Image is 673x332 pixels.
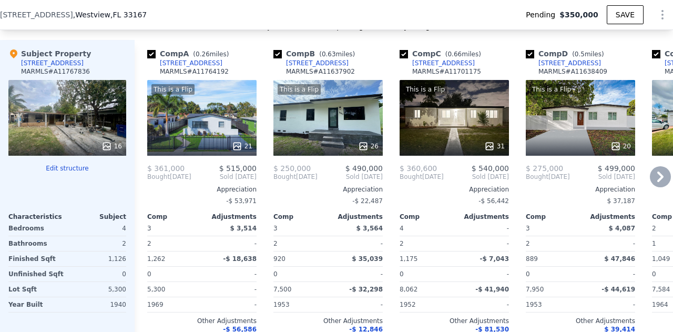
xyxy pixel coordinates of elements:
[69,251,126,266] div: 1,126
[456,297,509,312] div: -
[273,59,349,67] a: [STREET_ADDRESS]
[400,59,475,67] a: [STREET_ADDRESS]
[273,48,359,59] div: Comp B
[526,173,548,181] span: Bought
[8,213,67,221] div: Characteristics
[583,297,635,312] div: -
[147,255,165,263] span: 1,262
[101,141,122,152] div: 16
[223,255,257,263] span: -$ 18,638
[538,67,607,76] div: MARMLS # A11638409
[652,4,673,25] button: Show Options
[652,270,656,278] span: 0
[607,5,644,24] button: SAVE
[286,59,349,67] div: [STREET_ADDRESS]
[147,59,222,67] a: [STREET_ADDRESS]
[147,185,257,194] div: Appreciation
[400,48,485,59] div: Comp C
[526,297,578,312] div: 1953
[69,221,126,236] div: 4
[609,225,635,232] span: $ 4,087
[189,51,233,58] span: ( miles)
[69,282,126,297] div: 5,300
[526,59,601,67] a: [STREET_ADDRESS]
[191,173,257,181] span: Sold [DATE]
[526,317,635,325] div: Other Adjustments
[204,297,257,312] div: -
[147,236,200,251] div: 2
[478,197,509,205] span: -$ 56,442
[21,59,84,67] div: [STREET_ADDRESS]
[456,221,509,236] div: -
[652,225,656,232] span: 2
[328,213,383,221] div: Adjustments
[400,164,437,173] span: $ 360,600
[456,267,509,281] div: -
[352,255,383,263] span: $ 35,039
[526,236,578,251] div: 2
[358,141,379,152] div: 26
[160,59,222,67] div: [STREET_ADDRESS]
[456,236,509,251] div: -
[575,51,585,58] span: 0.5
[8,297,65,312] div: Year Built
[147,213,202,221] div: Comp
[444,173,509,181] span: Sold [DATE]
[526,286,544,293] span: 7,950
[273,255,285,263] span: 920
[204,236,257,251] div: -
[322,51,336,58] span: 0.63
[526,9,559,20] span: Pending
[73,9,147,20] span: , Westview
[400,225,404,232] span: 4
[69,236,126,251] div: 2
[273,173,296,181] span: Bought
[454,213,509,221] div: Adjustments
[601,286,635,293] span: -$ 44,619
[315,51,359,58] span: ( miles)
[568,51,608,58] span: ( miles)
[278,84,321,95] div: This is a Flip
[8,164,126,173] button: Edit structure
[147,164,185,173] span: $ 361,000
[8,48,91,59] div: Subject Property
[475,286,509,293] span: -$ 41,940
[559,9,598,20] span: $350,000
[273,317,383,325] div: Other Adjustments
[273,270,278,278] span: 0
[147,173,191,181] div: [DATE]
[232,141,252,152] div: 21
[607,197,635,205] span: $ 37,187
[610,141,631,152] div: 20
[400,286,417,293] span: 8,062
[570,173,635,181] span: Sold [DATE]
[273,297,326,312] div: 1953
[273,164,311,173] span: $ 250,000
[400,173,422,181] span: Bought
[330,297,383,312] div: -
[273,225,278,232] span: 3
[147,317,257,325] div: Other Adjustments
[147,270,151,278] span: 0
[484,141,505,152] div: 31
[404,84,447,95] div: This is a Flip
[273,185,383,194] div: Appreciation
[356,225,383,232] span: $ 3,564
[441,51,485,58] span: ( miles)
[400,213,454,221] div: Comp
[583,236,635,251] div: -
[273,213,328,221] div: Comp
[526,173,570,181] div: [DATE]
[226,197,257,205] span: -$ 53,971
[526,255,538,263] span: 889
[8,282,65,297] div: Lot Sqft
[273,236,326,251] div: 2
[400,270,404,278] span: 0
[8,251,65,266] div: Finished Sqft
[400,173,444,181] div: [DATE]
[538,59,601,67] div: [STREET_ADDRESS]
[8,267,65,281] div: Unfinished Sqft
[530,84,573,95] div: This is a Flip
[400,185,509,194] div: Appreciation
[69,297,126,312] div: 1940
